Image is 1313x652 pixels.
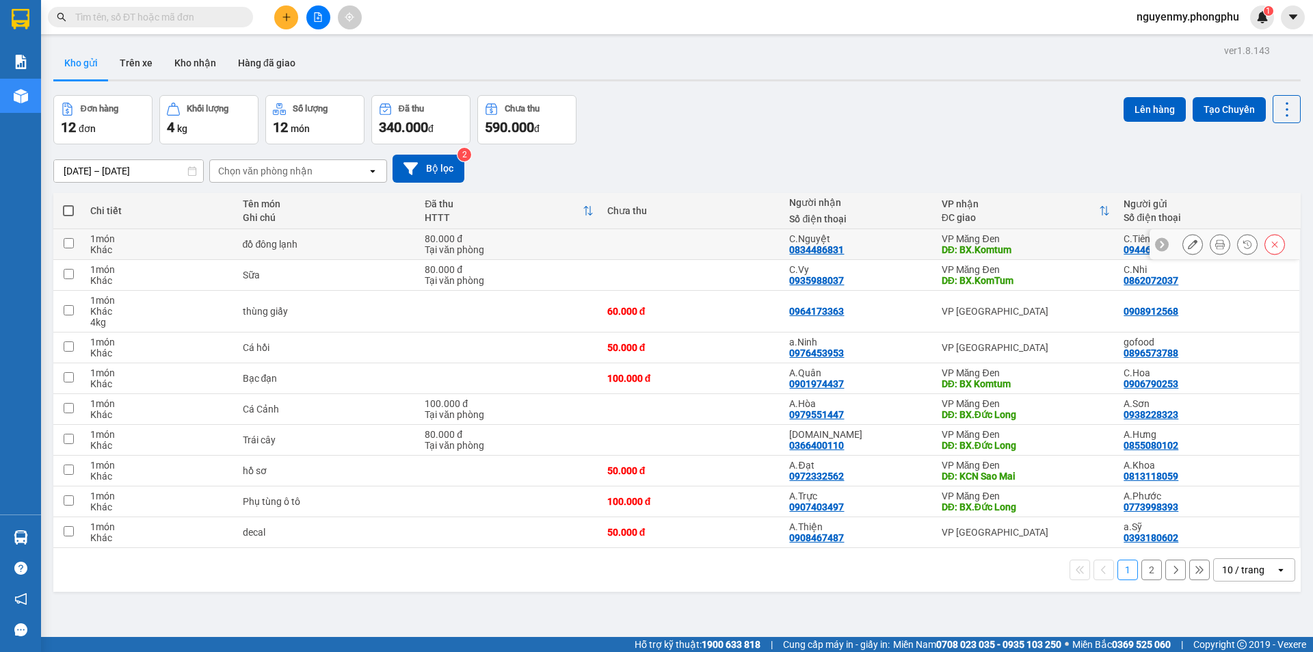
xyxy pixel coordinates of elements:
div: A.Phước [1124,491,1292,501]
div: Khác [90,440,228,451]
div: Khối lượng [187,104,228,114]
button: Kho gửi [53,47,109,79]
span: 340.000 [379,119,428,135]
div: 0908467487 [789,532,844,543]
svg: open [1275,564,1286,575]
div: Khác [90,532,228,543]
div: Khác [90,348,228,358]
div: 0813118059 [1124,471,1178,482]
button: Bộ lọc [393,155,464,183]
div: 0979551447 [789,409,844,420]
button: 1 [1117,560,1138,580]
span: caret-down [1287,11,1299,23]
div: 0855080102 [1124,440,1178,451]
div: Khác [90,501,228,512]
input: Tìm tên, số ĐT hoặc mã đơn [75,10,237,25]
sup: 1 [1264,6,1273,16]
div: 0862072037 [1124,275,1178,286]
div: 60.000 đ [607,306,776,317]
div: 1 món [90,233,228,244]
div: A.Hòa [789,398,927,409]
div: 1 món [90,460,228,471]
div: Chưa thu [505,104,540,114]
button: 2 [1141,560,1162,580]
div: Phụ tùng ô tô [243,496,412,507]
img: solution-icon [14,55,28,69]
div: A.Trực [789,491,927,501]
div: 50.000 đ [607,527,776,538]
span: plus [282,12,291,22]
div: thùng giấy [243,306,412,317]
div: C.Nguyệt [789,233,927,244]
div: A.Quân [789,367,927,378]
div: 0906790253 [1124,378,1178,389]
div: A.Thiện [789,521,927,532]
div: VP [GEOGRAPHIC_DATA] [942,306,1111,317]
div: a.Ninh [789,337,927,348]
div: DĐ: BX.Đức Long [942,501,1111,512]
div: Chi tiết [90,205,228,216]
div: Đã thu [399,104,424,114]
div: 0944689386 [1124,244,1178,255]
span: đ [534,123,540,134]
div: 10 / trang [1222,563,1264,577]
div: ver 1.8.143 [1224,43,1270,58]
div: 0366400110 [789,440,844,451]
div: Tại văn phòng [425,440,594,451]
div: 0834486831 [789,244,844,255]
div: 0907403497 [789,501,844,512]
span: 4 [167,119,174,135]
span: món [291,123,310,134]
button: file-add [306,5,330,29]
div: VP [GEOGRAPHIC_DATA] [942,342,1111,353]
div: Khác [90,275,228,286]
span: VP [GEOGRAPHIC_DATA]: 84C KQH [PERSON_NAME], P.7, [GEOGRAPHIC_DATA] [59,71,175,98]
div: Tên món [243,198,412,209]
div: 1 món [90,337,228,348]
span: question-circle [14,562,27,575]
div: đồ đông lạnh [243,239,412,250]
div: DĐ: BX Komtum [942,378,1111,389]
div: C.Vy [789,264,927,275]
div: VP Măng Đen [942,491,1111,501]
div: Số điện thoại [1124,212,1292,223]
button: Kho nhận [163,47,227,79]
div: VP [GEOGRAPHIC_DATA] [942,527,1111,538]
div: 80.000 đ [425,264,594,275]
div: 50.000 đ [607,465,776,476]
span: aim [345,12,354,22]
div: VP Măng Đen [942,429,1111,440]
div: decal [243,527,412,538]
img: logo [7,34,56,83]
span: message [14,623,27,636]
button: Tạo Chuyến [1193,97,1266,122]
div: 80.000 đ [425,429,594,440]
span: nguyenmy.phongphu [1126,8,1250,25]
div: Khác [90,471,228,482]
div: A.Khoa [1124,460,1292,471]
div: Sửa đơn hàng [1182,234,1203,255]
strong: 0369 525 060 [1112,639,1171,650]
div: a.Sỹ [1124,521,1292,532]
div: Tại văn phòng [425,409,594,420]
button: Lên hàng [1124,97,1186,122]
div: Bạc đạn [243,373,412,384]
div: 0908912568 [1124,306,1178,317]
span: | [1181,637,1183,652]
button: Số lượng12món [265,95,364,144]
span: Hỗ trợ kỹ thuật: [635,637,760,652]
div: 0896573788 [1124,348,1178,358]
div: Chưa thu [607,205,776,216]
button: caret-down [1281,5,1305,29]
img: warehouse-icon [14,530,28,545]
div: 0972332562 [789,471,844,482]
img: icon-new-feature [1256,11,1269,23]
button: Đã thu340.000đ [371,95,470,144]
div: C.Hoa [1124,367,1292,378]
button: Trên xe [109,47,163,79]
div: 0964173363 [789,306,844,317]
span: đ [428,123,434,134]
th: Toggle SortBy [935,193,1117,229]
div: Người gửi [1124,198,1292,209]
div: 1 món [90,398,228,409]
